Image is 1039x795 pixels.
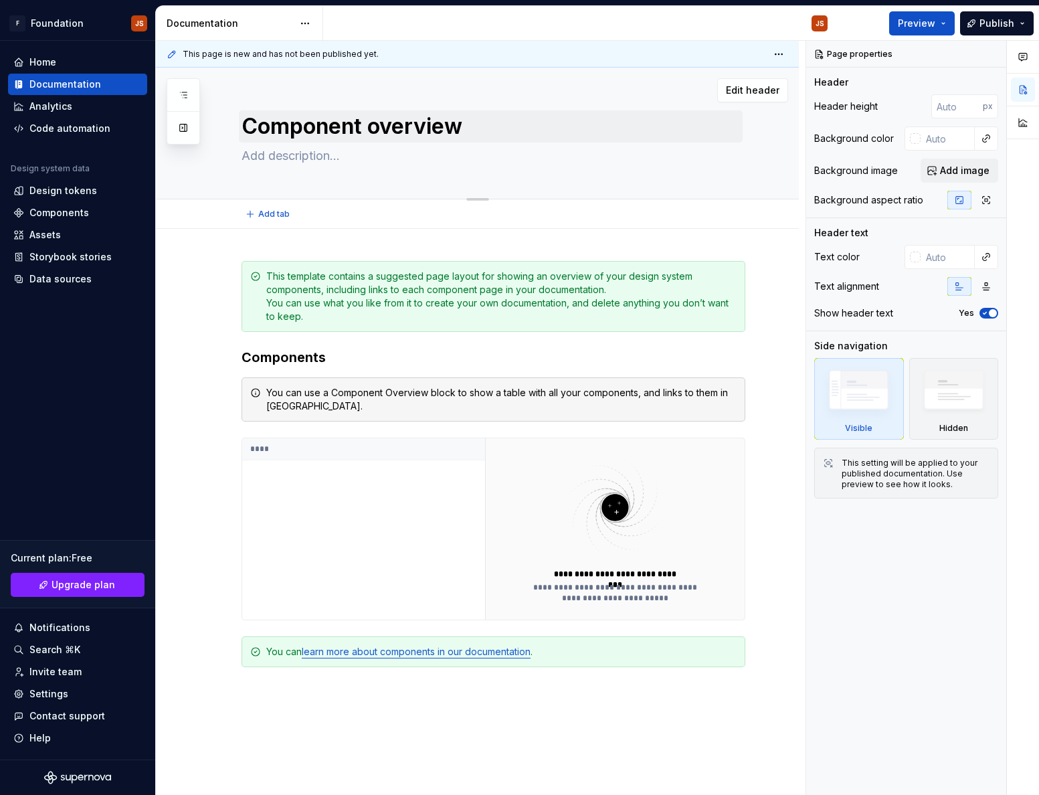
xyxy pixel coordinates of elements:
[302,646,531,657] a: learn more about components in our documentation
[29,56,56,69] div: Home
[239,110,743,143] textarea: Component overview
[814,226,868,240] div: Header text
[8,705,147,727] button: Contact support
[983,101,993,112] p: px
[814,100,878,113] div: Header height
[8,118,147,139] a: Code automation
[266,270,737,323] div: This template contains a suggested page layout for showing an overview of your design system comp...
[8,96,147,117] a: Analytics
[183,49,379,60] span: This page is new and has not been published yet.
[8,639,147,660] button: Search ⌘K
[842,458,989,490] div: This setting will be applied to your published documentation. Use preview to see how it looks.
[11,163,90,174] div: Design system data
[8,661,147,683] a: Invite team
[29,250,112,264] div: Storybook stories
[52,578,115,592] span: Upgrade plan
[814,132,894,145] div: Background color
[889,11,955,35] button: Preview
[167,17,293,30] div: Documentation
[921,126,975,151] input: Auto
[940,164,989,177] span: Add image
[960,11,1034,35] button: Publish
[29,100,72,113] div: Analytics
[8,268,147,290] a: Data sources
[11,573,145,597] a: Upgrade plan
[8,246,147,268] a: Storybook stories
[44,771,111,784] svg: Supernova Logo
[8,74,147,95] a: Documentation
[11,551,145,565] div: Current plan : Free
[3,9,153,37] button: FFoundationJS
[921,159,998,183] button: Add image
[979,17,1014,30] span: Publish
[29,272,92,286] div: Data sources
[814,306,893,320] div: Show header text
[29,206,89,219] div: Components
[29,709,105,723] div: Contact support
[266,386,737,413] div: You can use a Component Overview block to show a table with all your components, and links to the...
[726,84,779,97] span: Edit header
[135,18,144,29] div: JS
[8,683,147,705] a: Settings
[266,645,737,658] div: You can .
[29,665,82,679] div: Invite team
[29,122,110,135] div: Code automation
[845,423,872,434] div: Visible
[242,205,296,224] button: Add tab
[29,687,68,701] div: Settings
[8,202,147,224] a: Components
[29,184,97,197] div: Design tokens
[814,339,888,353] div: Side navigation
[921,245,975,269] input: Auto
[717,78,788,102] button: Edit header
[9,15,25,31] div: F
[816,18,824,29] div: JS
[242,348,745,367] h3: Components
[29,78,101,91] div: Documentation
[29,643,80,656] div: Search ⌘K
[814,193,923,207] div: Background aspect ratio
[814,358,904,440] div: Visible
[959,308,974,319] label: Yes
[931,94,983,118] input: Auto
[29,228,61,242] div: Assets
[8,727,147,749] button: Help
[8,617,147,638] button: Notifications
[258,209,290,219] span: Add tab
[814,250,860,264] div: Text color
[814,280,879,293] div: Text alignment
[909,358,999,440] div: Hidden
[29,621,90,634] div: Notifications
[29,731,51,745] div: Help
[8,224,147,246] a: Assets
[898,17,935,30] span: Preview
[814,76,848,89] div: Header
[814,164,898,177] div: Background image
[31,17,84,30] div: Foundation
[8,52,147,73] a: Home
[939,423,968,434] div: Hidden
[8,180,147,201] a: Design tokens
